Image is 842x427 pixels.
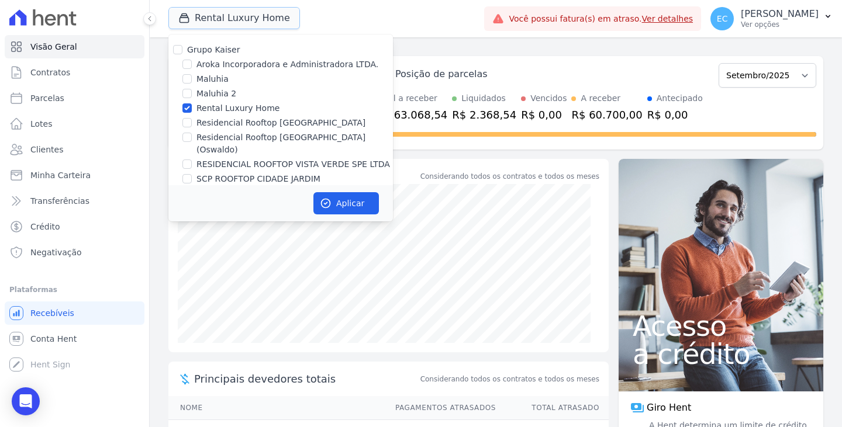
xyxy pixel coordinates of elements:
[647,401,691,415] span: Giro Hent
[701,2,842,35] button: EC [PERSON_NAME] Ver opções
[461,92,506,105] div: Liquidados
[521,107,567,123] div: R$ 0,00
[377,92,447,105] div: Total a receber
[384,396,496,420] th: Pagamentos Atrasados
[313,192,379,214] button: Aplicar
[452,107,516,123] div: R$ 2.368,54
[717,15,728,23] span: EC
[5,189,144,213] a: Transferências
[30,247,82,258] span: Negativação
[5,138,144,161] a: Clientes
[196,58,378,71] label: Aroka Incorporadora e Administradora LTDA.
[741,20,819,29] p: Ver opções
[395,67,488,81] div: Posição de parcelas
[30,118,53,130] span: Lotes
[657,92,703,105] div: Antecipado
[571,107,642,123] div: R$ 60.700,00
[196,88,236,100] label: Maluhia 2
[30,41,77,53] span: Visão Geral
[420,374,599,384] span: Considerando todos os contratos e todos os meses
[30,169,91,181] span: Minha Carteira
[9,283,140,297] div: Plataformas
[5,215,144,238] a: Crédito
[5,327,144,350] a: Conta Hent
[187,45,240,54] label: Grupo Kaiser
[5,164,144,187] a: Minha Carteira
[196,158,390,171] label: RESIDENCIAL ROOFTOP VISTA VERDE SPE LTDA
[12,387,40,415] div: Open Intercom Messenger
[5,35,144,58] a: Visão Geral
[30,144,63,155] span: Clientes
[496,396,609,420] th: Total Atrasado
[196,73,229,85] label: Maluhia
[5,61,144,84] a: Contratos
[168,396,384,420] th: Nome
[168,7,300,29] button: Rental Luxury Home
[5,86,144,110] a: Parcelas
[530,92,567,105] div: Vencidos
[5,301,144,325] a: Recebíveis
[194,371,418,387] span: Principais devedores totais
[196,102,279,114] label: Rental Luxury Home
[377,107,447,123] div: R$ 63.068,54
[5,112,144,136] a: Lotes
[196,131,393,156] label: Residencial Rooftop [GEOGRAPHIC_DATA] (Oswaldo)
[741,8,819,20] p: [PERSON_NAME]
[30,92,64,104] span: Parcelas
[420,171,599,182] div: Considerando todos os contratos e todos os meses
[633,312,809,340] span: Acesso
[509,13,693,25] span: Você possui fatura(s) em atraso.
[647,107,703,123] div: R$ 0,00
[196,173,320,185] label: SCP ROOFTOP CIDADE JARDIM
[30,221,60,232] span: Crédito
[30,67,70,78] span: Contratos
[633,340,809,368] span: a crédito
[30,307,74,319] span: Recebíveis
[196,117,365,129] label: Residencial Rooftop [GEOGRAPHIC_DATA]
[30,333,77,345] span: Conta Hent
[5,241,144,264] a: Negativação
[581,92,620,105] div: A receber
[642,14,693,23] a: Ver detalhes
[30,195,89,207] span: Transferências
